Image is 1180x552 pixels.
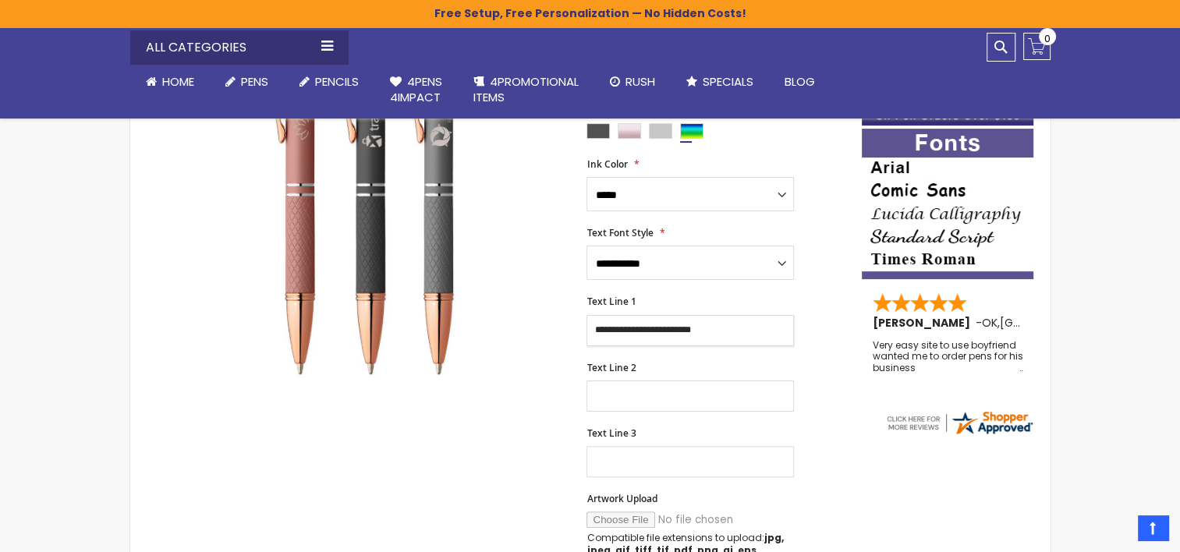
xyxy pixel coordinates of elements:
img: 4pens.com widget logo [884,409,1034,437]
a: Pens [210,65,284,99]
iframe: Google Customer Reviews [1051,510,1180,552]
span: Rush [625,73,655,90]
a: Blog [769,65,831,99]
div: Rose Gold [618,123,641,139]
span: Text Font Style [586,226,653,239]
span: Text Line 2 [586,361,636,374]
img: font-personalization-examples [862,129,1033,279]
span: [GEOGRAPHIC_DATA] [1000,315,1114,331]
span: Ink Color [586,157,627,171]
a: Rush [594,65,671,99]
div: All Categories [130,30,349,65]
div: Very easy site to use boyfriend wanted me to order pens for his business [873,340,1024,373]
span: 4PROMOTIONAL ITEMS [473,73,579,105]
span: Blog [785,73,815,90]
span: Specials [703,73,753,90]
a: 4PROMOTIONALITEMS [458,65,594,115]
span: Text Line 1 [586,295,636,308]
span: [PERSON_NAME] [873,315,976,331]
div: Silver [649,123,672,139]
a: 4pens.com certificate URL [884,426,1034,440]
a: 4Pens4impact [374,65,458,115]
span: Pencils [315,73,359,90]
a: Specials [671,65,769,99]
span: Text Line 3 [586,426,636,440]
a: Pencils [284,65,374,99]
span: 0 [1044,31,1051,46]
a: 0 [1023,33,1051,60]
span: - , [976,315,1114,331]
span: Home [162,73,194,90]
span: OK [982,315,998,331]
div: Gunmetal [586,123,610,139]
div: Assorted [680,123,703,139]
a: Home [130,65,210,99]
span: Artwork Upload [586,492,657,505]
span: Pens [241,73,268,90]
span: 4Pens 4impact [390,73,442,105]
